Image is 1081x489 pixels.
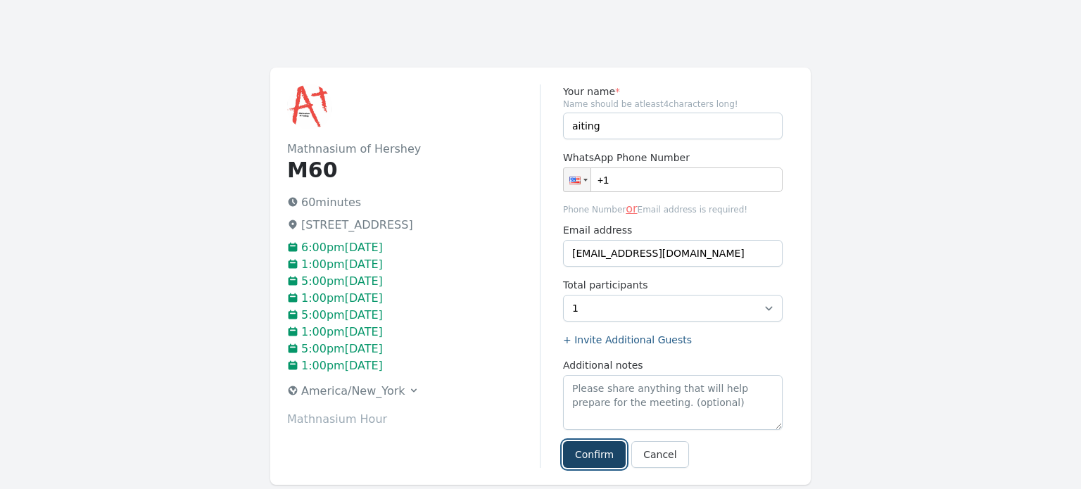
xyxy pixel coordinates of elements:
label: + Invite Additional Guests [563,333,783,347]
button: America/New_York [282,380,425,402]
input: 1 (702) 123-4567 [563,167,783,192]
p: 5:00pm[DATE] [287,307,540,324]
img: Mathnasium of Hershey [287,84,332,129]
button: Confirm [563,441,626,468]
span: Phone Number Email address is required! [563,201,783,217]
span: Name should be atleast 4 characters long! [563,99,783,110]
span: or [626,202,637,215]
p: 1:00pm[DATE] [287,357,540,374]
p: 1:00pm[DATE] [287,256,540,273]
p: 6:00pm[DATE] [287,239,540,256]
p: 5:00pm[DATE] [287,341,540,357]
p: 5:00pm[DATE] [287,273,540,290]
span: [STREET_ADDRESS] [301,218,413,231]
label: Email address [563,223,783,237]
label: WhatsApp Phone Number [563,151,783,165]
label: Your name [563,84,783,99]
input: Enter name (required) [563,113,783,139]
p: 1:00pm[DATE] [287,290,540,307]
div: United States: + 1 [564,168,590,191]
input: you@example.com [563,240,783,267]
h1: M60 [287,158,540,183]
p: 1:00pm[DATE] [287,324,540,341]
p: Mathnasium Hour [287,411,540,428]
a: Cancel [631,441,688,468]
label: Total participants [563,278,783,292]
label: Additional notes [563,358,783,372]
h2: Mathnasium of Hershey [287,141,540,158]
p: 60 minutes [287,194,540,211]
